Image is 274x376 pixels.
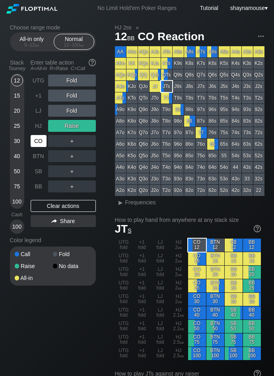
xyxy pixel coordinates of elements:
[230,81,241,92] div: J4s
[126,116,138,127] div: K8o
[48,135,96,147] div: ＋
[184,92,195,104] div: T8s
[115,139,126,150] div: A6o
[184,173,195,184] div: 83o
[35,42,39,48] span: bb
[242,139,253,150] div: 63s
[230,185,241,196] div: 42o
[253,92,264,104] div: T2s
[126,58,138,69] div: KK
[150,173,161,184] div: J3o
[173,162,184,173] div: 94o
[196,46,207,57] div: A7s
[115,320,133,333] div: UTG fold
[170,252,188,265] div: HJ 2
[126,69,138,80] div: KQo
[178,299,182,304] span: bb
[207,116,218,127] div: 86s
[115,185,126,196] div: A2o
[242,173,253,184] div: 33
[219,139,230,150] div: 65s
[48,105,96,117] div: Fold
[253,127,264,138] div: 72s
[196,116,207,127] div: 87s
[242,127,253,138] div: 73s
[170,279,188,292] div: HJ 2
[138,69,149,80] div: QQ
[51,219,57,223] img: share.864f2f62.svg
[132,24,143,31] span: »
[225,293,243,306] div: SB 30
[150,116,161,127] div: J8o
[161,185,172,196] div: T2o
[242,116,253,127] div: 83s
[152,252,169,265] div: LJ fold
[196,81,207,92] div: J7s
[138,92,149,104] div: QTo
[115,116,126,127] div: A8o
[11,196,23,208] div: 100
[126,127,138,138] div: K7o
[253,116,264,127] div: 82s
[243,239,261,252] div: BB 12
[225,320,243,333] div: SB 50
[7,66,27,71] div: Tourney
[31,165,47,177] div: SB
[230,162,241,173] div: 44
[242,46,253,57] div: A3s
[207,69,218,80] div: Q6s
[242,150,253,161] div: 53s
[48,90,96,102] div: Fold
[230,92,241,104] div: T4s
[161,173,172,184] div: T3o
[138,58,149,69] div: KQs
[138,46,149,57] div: AQs
[200,5,218,11] a: Tutorial
[219,185,230,196] div: 52o
[184,150,195,161] div: 85o
[150,139,161,150] div: J6o
[138,150,149,161] div: Q5o
[56,34,92,49] div: Normal
[116,198,126,207] div: ▸
[150,69,161,80] div: QJs
[115,69,126,80] div: AQo
[152,293,169,306] div: LJ fold
[150,104,161,115] div: J9o
[115,279,133,292] div: UTG fold
[219,150,230,161] div: 55
[170,239,188,252] div: HJ 2
[15,275,53,281] div: All-in
[230,69,241,80] div: Q4s
[207,173,218,184] div: 63o
[7,212,27,217] div: Cash
[115,162,126,173] div: A4o
[207,127,218,138] div: 76s
[115,252,133,265] div: UTG fold
[188,306,206,319] div: CO 40
[173,92,184,104] div: T9s
[184,116,195,127] div: 88
[161,116,172,127] div: T8o
[150,46,161,57] div: AJs
[219,104,230,115] div: 95s
[31,56,96,74] div: Enter table action
[7,56,27,74] div: Stack
[196,104,207,115] div: 97s
[115,150,126,161] div: A5o
[138,127,149,138] div: Q7o
[31,135,47,147] div: CO
[242,185,253,196] div: 32o
[253,58,264,69] div: K2s
[184,46,195,57] div: A8s
[242,104,253,115] div: 93s
[115,239,133,252] div: UTG fold
[196,69,207,80] div: Q7s
[219,81,230,92] div: J5s
[206,320,224,333] div: BTN 50
[188,320,206,333] div: CO 50
[133,320,151,333] div: +1 fold
[114,24,133,31] span: HJ 2
[161,69,172,80] div: QTs
[126,150,138,161] div: K5o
